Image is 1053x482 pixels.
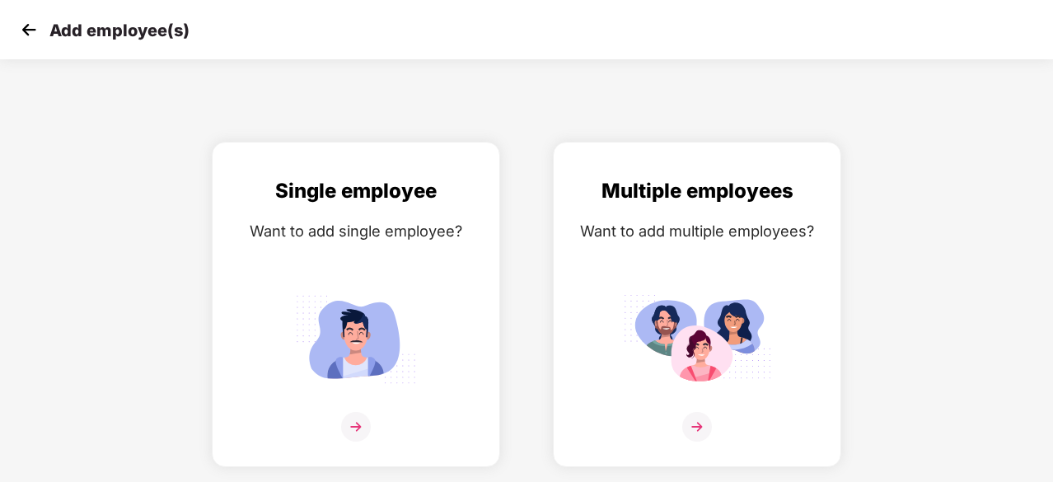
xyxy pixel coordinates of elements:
[16,17,41,42] img: svg+xml;base64,PHN2ZyB4bWxucz0iaHR0cDovL3d3dy53My5vcmcvMjAwMC9zdmciIHdpZHRoPSIzMCIgaGVpZ2h0PSIzMC...
[229,219,483,243] div: Want to add single employee?
[341,412,371,442] img: svg+xml;base64,PHN2ZyB4bWxucz0iaHR0cDovL3d3dy53My5vcmcvMjAwMC9zdmciIHdpZHRoPSIzNiIgaGVpZ2h0PSIzNi...
[682,412,712,442] img: svg+xml;base64,PHN2ZyB4bWxucz0iaHR0cDovL3d3dy53My5vcmcvMjAwMC9zdmciIHdpZHRoPSIzNiIgaGVpZ2h0PSIzNi...
[570,219,824,243] div: Want to add multiple employees?
[282,288,430,391] img: svg+xml;base64,PHN2ZyB4bWxucz0iaHR0cDovL3d3dy53My5vcmcvMjAwMC9zdmciIGlkPSJTaW5nbGVfZW1wbG95ZWUiIH...
[570,175,824,207] div: Multiple employees
[623,288,771,391] img: svg+xml;base64,PHN2ZyB4bWxucz0iaHR0cDovL3d3dy53My5vcmcvMjAwMC9zdmciIGlkPSJNdWx0aXBsZV9lbXBsb3llZS...
[229,175,483,207] div: Single employee
[49,21,190,40] p: Add employee(s)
